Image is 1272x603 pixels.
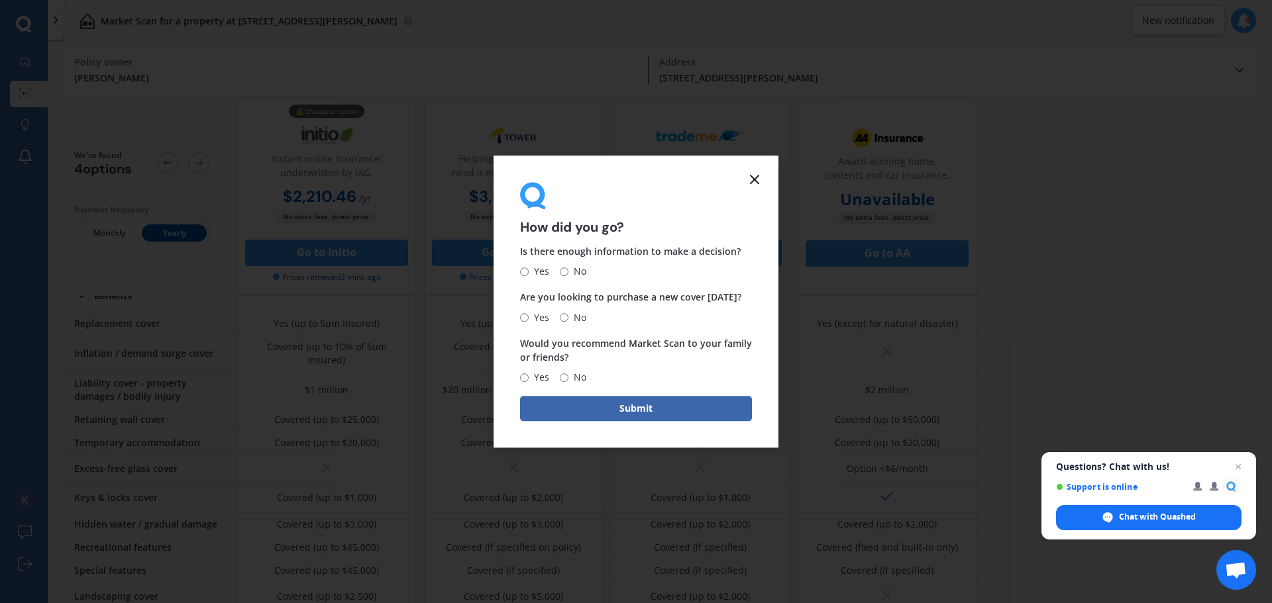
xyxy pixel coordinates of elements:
[1056,505,1242,530] span: Chat with Quashed
[520,246,741,258] span: Is there enough information to make a decision?
[529,264,549,280] span: Yes
[520,313,529,322] input: Yes
[520,291,741,304] span: Are you looking to purchase a new cover [DATE]?
[520,267,529,276] input: Yes
[1056,461,1242,472] span: Questions? Chat with us!
[520,337,752,363] span: Would you recommend Market Scan to your family or friends?
[529,369,549,385] span: Yes
[1216,550,1256,590] a: Open chat
[568,369,586,385] span: No
[560,313,568,322] input: No
[520,396,752,421] button: Submit
[1056,482,1184,492] span: Support is online
[568,310,586,326] span: No
[520,373,529,382] input: Yes
[560,373,568,382] input: No
[520,182,752,234] div: How did you go?
[568,264,586,280] span: No
[560,267,568,276] input: No
[529,310,549,326] span: Yes
[1119,511,1196,523] span: Chat with Quashed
